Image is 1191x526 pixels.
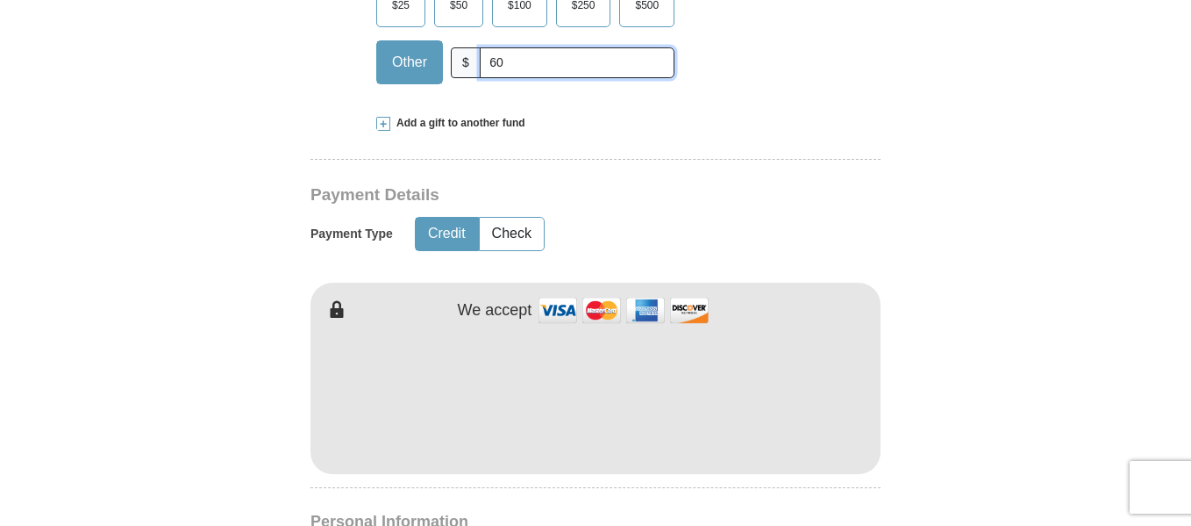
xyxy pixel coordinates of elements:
[416,218,478,250] button: Credit
[458,301,532,321] h4: We accept
[310,227,393,241] h5: Payment Type
[451,47,481,78] span: $
[480,47,674,78] input: Other Amount
[383,49,436,76] span: Other
[480,218,544,250] button: Check
[390,116,525,131] span: Add a gift to another fund
[310,185,758,205] h3: Payment Details
[536,292,711,329] img: credit cards accepted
